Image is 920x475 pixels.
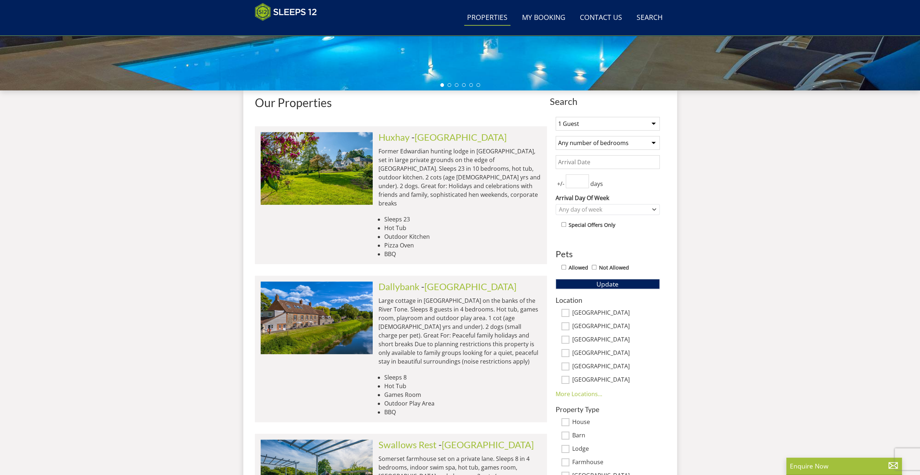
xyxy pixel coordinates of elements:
a: Huxhay [378,132,410,143]
iframe: Customer reviews powered by Trustpilot [251,25,327,31]
label: [GEOGRAPHIC_DATA] [572,363,660,371]
a: Swallows Rest [378,439,437,450]
label: [GEOGRAPHIC_DATA] [572,376,660,384]
label: House [572,419,660,427]
li: Games Room [384,390,541,399]
label: [GEOGRAPHIC_DATA] [572,323,660,331]
li: BBQ [384,408,541,416]
a: [GEOGRAPHIC_DATA] [415,132,507,143]
span: +/- [556,179,566,188]
a: More Locations... [556,390,602,398]
li: Sleeps 23 [384,215,541,224]
span: - [438,439,534,450]
label: Special Offers Only [569,221,615,229]
div: Any day of week [557,205,651,213]
li: Hot Tub [384,382,541,390]
a: Contact Us [577,10,625,26]
label: Lodge [572,445,660,453]
li: BBQ [384,250,541,258]
label: Not Allowed [599,264,629,272]
li: Sleeps 8 [384,373,541,382]
h3: Pets [556,249,660,259]
img: riverside-somerset-holiday-accommodation-home-sleeps-8.original.jpg [261,281,373,354]
label: Arrival Day Of Week [556,194,660,202]
li: Hot Tub [384,224,541,232]
a: Search [634,10,666,26]
a: My Booking [519,10,568,26]
label: [GEOGRAPHIC_DATA] [572,349,660,357]
span: Search [550,96,666,106]
input: Arrival Date [556,155,660,169]
p: Enquire Now [790,461,898,471]
label: Farmhouse [572,459,660,467]
label: [GEOGRAPHIC_DATA] [572,336,660,344]
span: - [411,132,507,143]
li: Outdoor Play Area [384,399,541,408]
a: Properties [464,10,510,26]
span: - [421,281,517,292]
div: Combobox [556,204,660,215]
h3: Location [556,296,660,304]
label: [GEOGRAPHIC_DATA] [572,309,660,317]
p: Large cottage in [GEOGRAPHIC_DATA] on the banks of the River Tone. Sleeps 8 guests in 4 bedrooms.... [378,296,541,366]
li: Outdoor Kitchen [384,232,541,241]
img: duxhams-somerset-holiday-accomodation-sleeps-12.original.jpg [261,132,373,204]
button: Update [556,279,660,289]
img: Sleeps 12 [255,3,317,21]
label: Allowed [569,264,588,272]
li: Pizza Oven [384,241,541,250]
span: Update [596,280,619,288]
h3: Property Type [556,406,660,413]
h1: Our Properties [255,96,547,109]
label: Barn [572,432,660,440]
a: [GEOGRAPHIC_DATA] [424,281,517,292]
span: days [589,179,604,188]
a: Dallybank [378,281,419,292]
p: Former Edwardian hunting lodge in [GEOGRAPHIC_DATA], set in large private grounds on the edge of ... [378,147,541,208]
a: [GEOGRAPHIC_DATA] [442,439,534,450]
